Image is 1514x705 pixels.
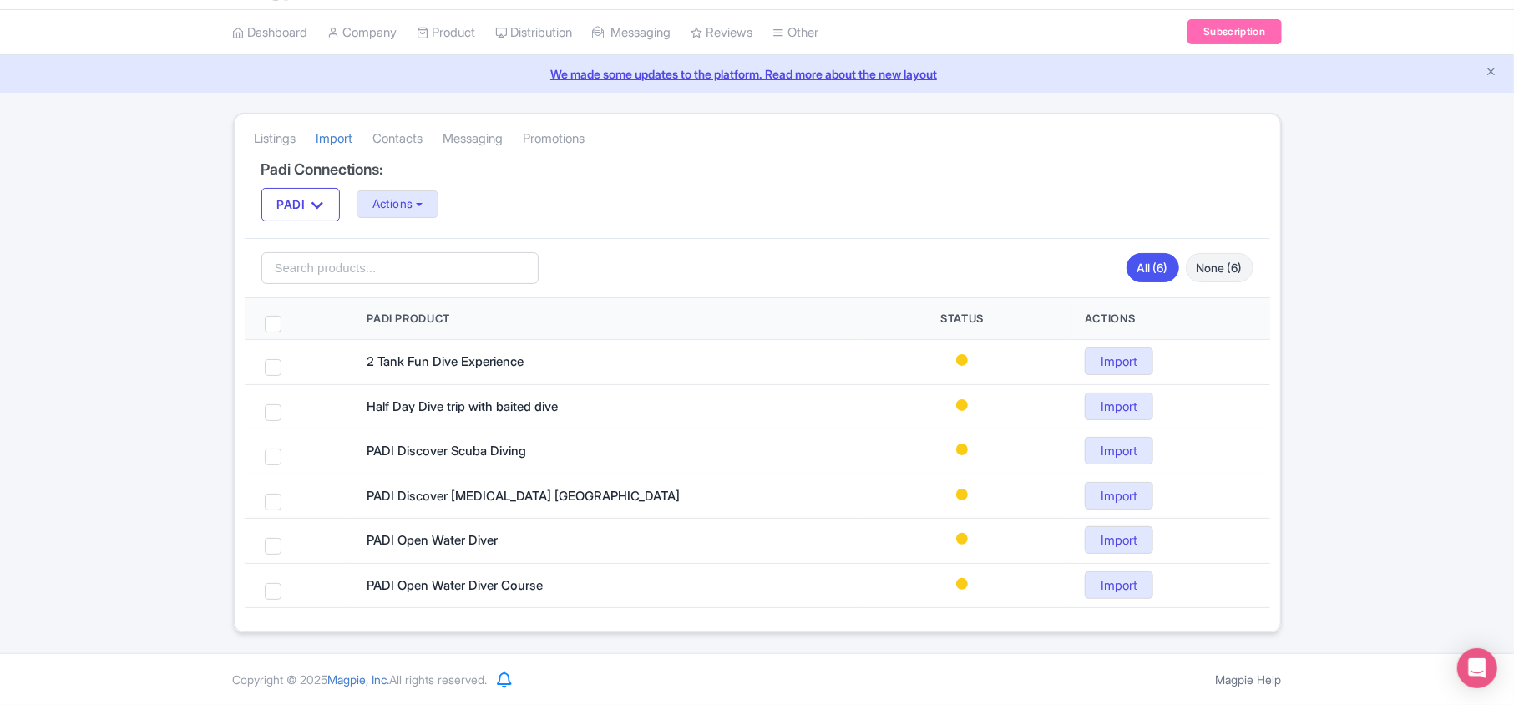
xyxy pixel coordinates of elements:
[255,116,296,162] a: Listings
[1085,347,1153,375] a: Import
[261,161,1253,178] h4: Padi Connections:
[367,487,839,506] div: PADI Discover Scuba Diving PADANGBAI
[1085,437,1153,464] a: Import
[367,398,839,417] div: Half Day Dive trip with baited dive
[1085,393,1153,420] a: Import
[1085,571,1153,599] a: Import
[1085,526,1153,554] a: Import
[691,10,753,56] a: Reviews
[1485,63,1497,83] button: Close announcement
[10,65,1504,83] a: We made some updates to the platform. Read more about the new layout
[418,10,476,56] a: Product
[367,442,839,461] div: PADI Discover Scuba Diving
[328,672,390,687] span: Magpie, Inc.
[357,190,439,218] button: Actions
[316,116,353,162] a: Import
[328,10,397,56] a: Company
[373,116,423,162] a: Contacts
[367,352,839,372] div: 2 Tank Fun Dive Experience
[1457,648,1497,688] div: Open Intercom Messenger
[347,298,859,340] th: Padi Product
[773,10,819,56] a: Other
[496,10,573,56] a: Distribution
[593,10,671,56] a: Messaging
[233,10,308,56] a: Dashboard
[443,116,504,162] a: Messaging
[367,531,839,550] div: PADI Open Water Diver
[524,116,585,162] a: Promotions
[1187,19,1281,44] a: Subscription
[1216,672,1282,687] a: Magpie Help
[223,671,498,688] div: Copyright © 2025 All rights reserved.
[1085,482,1153,510] a: Import
[367,576,839,596] div: PADI Open Water Diver Course
[859,298,1065,340] th: Status
[1065,298,1270,340] th: Actions
[261,188,340,221] button: PADI
[1186,253,1253,282] a: None (6)
[1127,253,1179,282] a: All (6)
[261,252,539,284] input: Search products...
